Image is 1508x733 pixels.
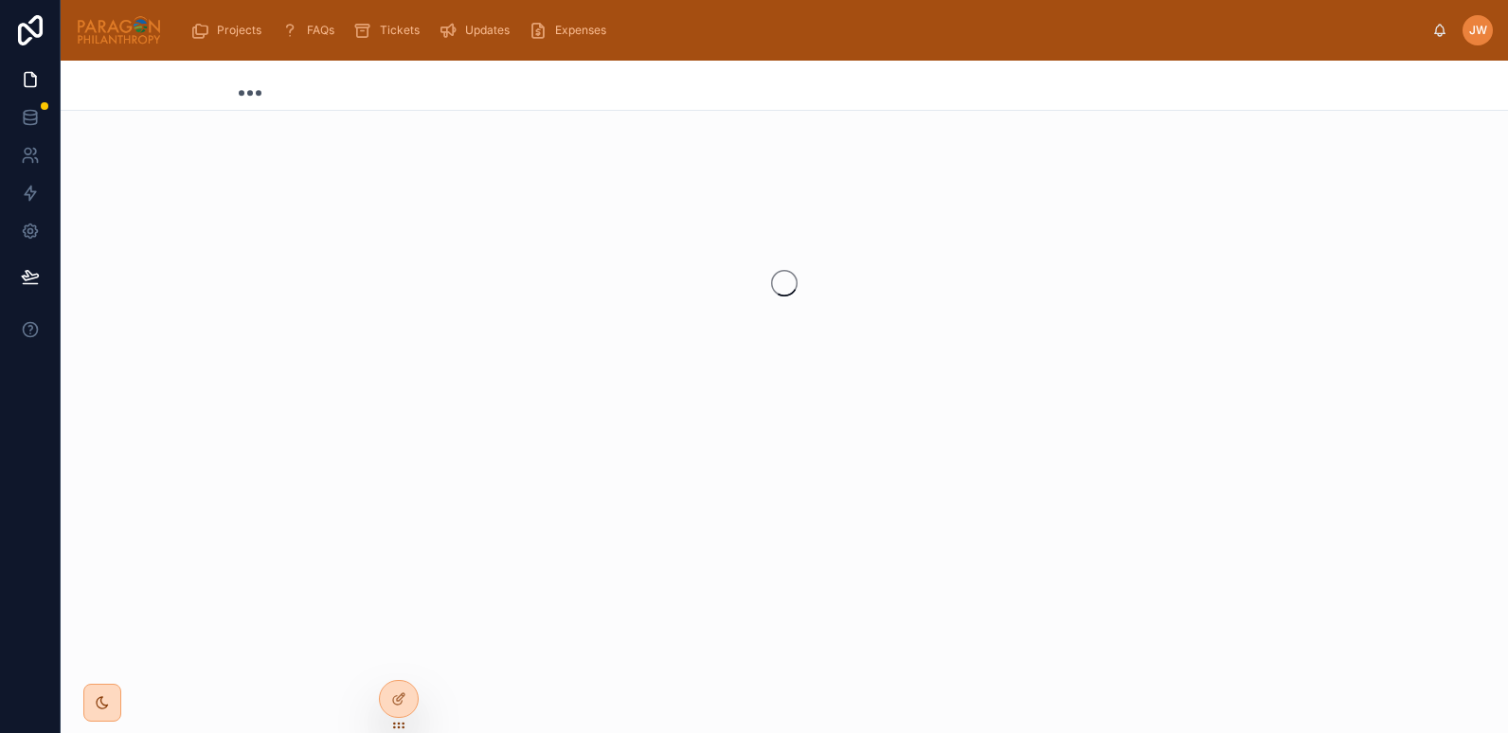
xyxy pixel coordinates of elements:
[185,13,275,47] a: Projects
[380,23,420,38] span: Tickets
[275,13,348,47] a: FAQs
[177,9,1432,51] div: scrollable content
[76,15,162,45] img: App logo
[217,23,261,38] span: Projects
[433,13,523,47] a: Updates
[307,23,334,38] span: FAQs
[555,23,606,38] span: Expenses
[465,23,510,38] span: Updates
[523,13,619,47] a: Expenses
[1469,23,1487,38] span: JW
[348,13,433,47] a: Tickets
